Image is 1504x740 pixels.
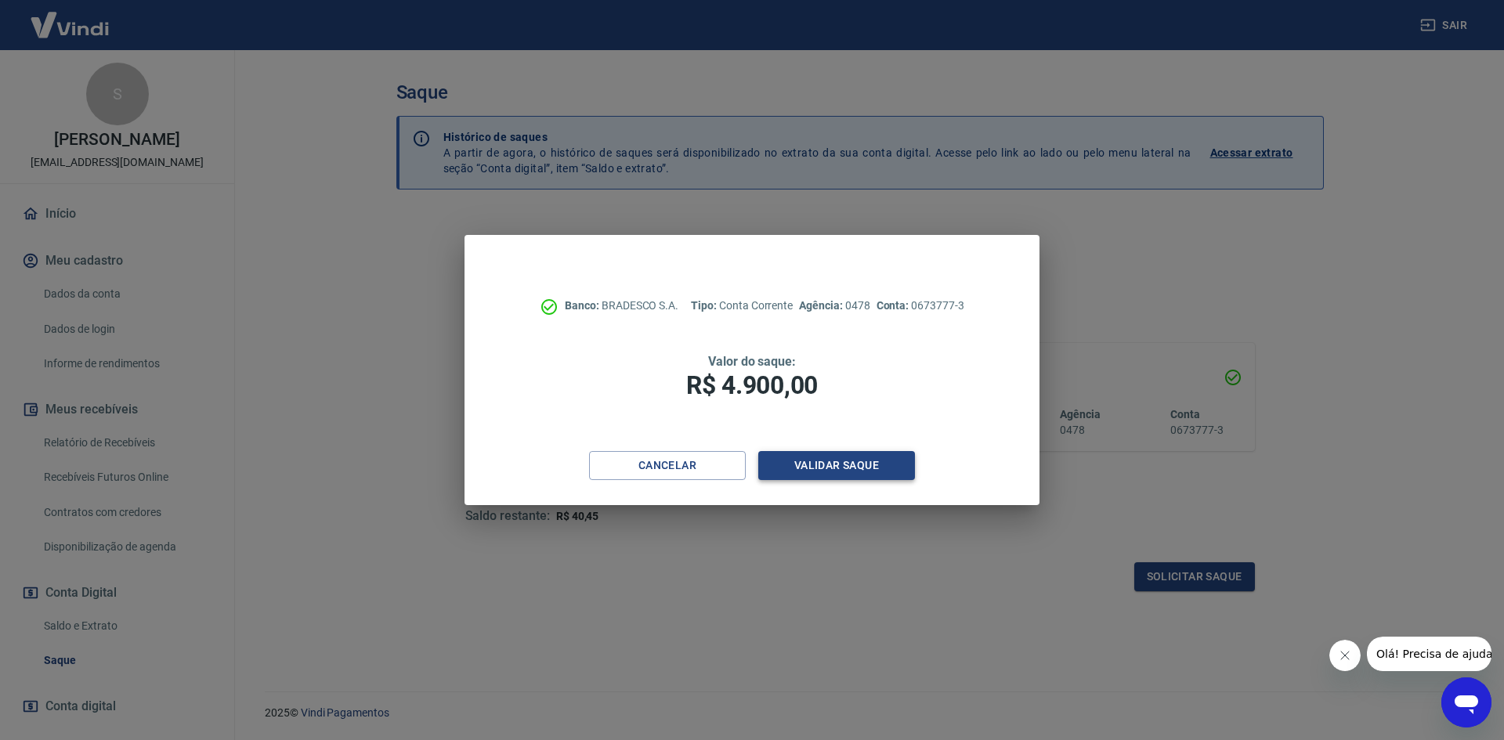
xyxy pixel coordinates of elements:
[799,298,869,314] p: 0478
[1367,637,1491,671] iframe: Mensagem da empresa
[565,299,602,312] span: Banco:
[1329,640,1361,671] iframe: Fechar mensagem
[691,299,719,312] span: Tipo:
[877,299,912,312] span: Conta:
[589,451,746,480] button: Cancelar
[565,298,678,314] p: BRADESCO S.A.
[691,298,793,314] p: Conta Corrente
[708,354,796,369] span: Valor do saque:
[686,370,818,400] span: R$ 4.900,00
[758,451,915,480] button: Validar saque
[1441,677,1491,727] iframe: Botão para abrir a janela de mensagens
[799,299,845,312] span: Agência:
[9,11,132,23] span: Olá! Precisa de ajuda?
[877,298,964,314] p: 0673777-3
